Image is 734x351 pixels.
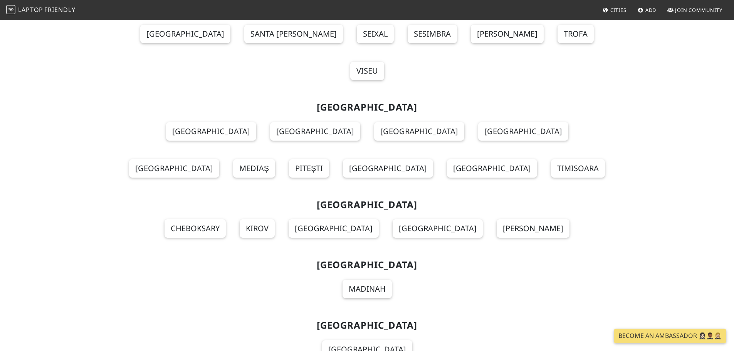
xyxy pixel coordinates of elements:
a: [GEOGRAPHIC_DATA] [374,122,464,141]
span: Friendly [44,5,75,14]
a: Cities [600,3,630,17]
a: Join Community [664,3,726,17]
a: [GEOGRAPHIC_DATA] [270,122,360,141]
img: LaptopFriendly [6,5,15,14]
a: [PERSON_NAME] [471,25,544,43]
h2: [GEOGRAPHIC_DATA] [118,199,617,210]
span: Laptop [18,5,43,14]
a: [GEOGRAPHIC_DATA] [166,122,256,141]
h2: [GEOGRAPHIC_DATA] [118,102,617,113]
a: [GEOGRAPHIC_DATA] [140,25,230,43]
span: Cities [610,7,627,13]
a: [GEOGRAPHIC_DATA] [478,122,568,141]
a: [GEOGRAPHIC_DATA] [447,159,537,178]
a: Pitești [289,159,329,178]
a: [GEOGRAPHIC_DATA] [343,159,433,178]
a: Viseu [350,62,384,80]
a: Kirov [240,219,275,238]
a: Mediaș [233,159,275,178]
a: Madinah [343,280,392,298]
h2: [GEOGRAPHIC_DATA] [118,320,617,331]
span: Add [645,7,657,13]
span: Join Community [675,7,722,13]
a: Add [635,3,660,17]
a: Santa [PERSON_NAME] [244,25,343,43]
a: [GEOGRAPHIC_DATA] [393,219,483,238]
a: Cheboksary [165,219,226,238]
a: [GEOGRAPHIC_DATA] [129,159,219,178]
a: Seixal [357,25,394,43]
a: [PERSON_NAME] [497,219,569,238]
a: Sesimbra [408,25,457,43]
a: LaptopFriendly LaptopFriendly [6,3,76,17]
a: [GEOGRAPHIC_DATA] [289,219,379,238]
h2: [GEOGRAPHIC_DATA] [118,259,617,270]
a: Timisoara [551,159,605,178]
a: Trofa [558,25,594,43]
